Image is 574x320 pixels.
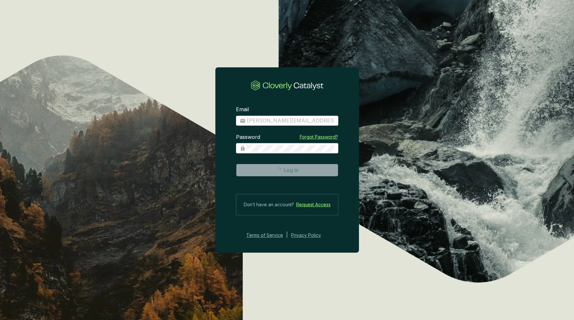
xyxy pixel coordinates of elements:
label: Email [236,106,249,113]
input: Password [247,145,334,152]
a: Request Access [296,201,331,208]
span: Don’t have an account? [244,201,294,208]
a: Privacy Policy [291,231,330,239]
label: Password [236,134,260,141]
div: | [286,231,288,239]
button: Log In [236,164,338,177]
a: Terms of Service [244,231,283,239]
a: Forgot Password? [300,134,338,140]
input: Email [247,117,334,124]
